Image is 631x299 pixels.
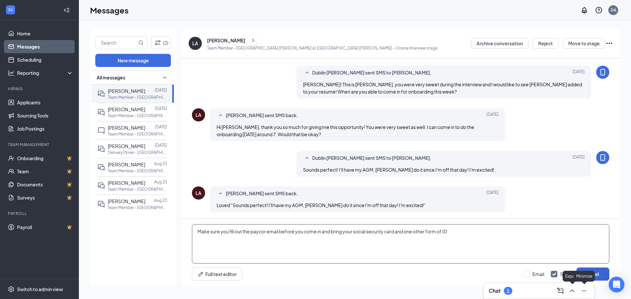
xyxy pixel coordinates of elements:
[108,161,145,167] span: [PERSON_NAME]
[226,190,298,198] span: [PERSON_NAME] sent SMS back.
[196,190,201,196] div: LA
[17,40,73,53] a: Messages
[96,36,137,49] input: Search
[154,161,167,166] p: Aug 23
[95,54,171,67] button: New message
[154,198,167,203] p: Aug 23
[576,267,609,281] button: Send
[17,122,73,135] a: Job Postings
[154,179,167,185] p: Aug 23
[161,74,169,81] svg: SmallChevronUp
[217,124,474,137] span: Hi [PERSON_NAME], thank you so much for giving me this opportunity! You were very sweet as well. ...
[192,267,242,281] button: Full text editorPen
[17,221,73,234] a: PayrollCrown
[151,36,171,49] button: Filter (2)
[108,205,167,210] p: Team Member - [GEOGRAPHIC_DATA] [PERSON_NAME] at [GEOGRAPHIC_DATA] [PERSON_NAME]
[97,74,125,81] span: All messages
[303,167,494,173] span: Sounds perfect! I'll have my AGM, [PERSON_NAME] do it since I'm off that day! I'm excited!
[108,180,145,186] span: [PERSON_NAME]
[196,112,201,118] div: LA
[563,271,582,282] div: Expand
[605,39,613,47] svg: Ellipses
[303,69,311,77] svg: SmallChevronUp
[207,37,245,44] div: [PERSON_NAME]
[312,69,432,77] span: Dublin [PERSON_NAME] sent SMS to [PERSON_NAME].
[250,36,256,44] svg: ChevronRight
[97,145,105,153] svg: DoubleChat
[573,154,585,162] span: [DATE]
[599,68,607,76] svg: MobileSms
[17,70,74,76] div: Reporting
[611,7,616,13] div: DA
[8,286,14,292] svg: Settings
[108,198,145,204] span: [PERSON_NAME]
[217,202,426,208] span: Loved “Sounds perfect! I'll have my AGM, [PERSON_NAME] do it since I'm off that day! I'm excited!”
[532,38,559,49] button: Reject
[108,143,145,149] span: [PERSON_NAME]
[108,88,145,94] span: [PERSON_NAME]
[192,224,609,264] textarea: Make sure you fill out the paycor email before you come in and bring your social security card an...
[63,7,70,13] svg: Collapse
[8,86,72,92] div: Hiring
[108,131,167,137] p: Team Member - [GEOGRAPHIC_DATA] [PERSON_NAME] at [GEOGRAPHIC_DATA] [PERSON_NAME]
[97,182,105,190] svg: DoubleChat
[97,200,105,208] svg: DoubleChat
[97,127,105,135] svg: ChatInactive
[595,6,603,14] svg: QuestionInfo
[108,168,167,174] p: Team Member - [GEOGRAPHIC_DATA] [PERSON_NAME] at [GEOGRAPHIC_DATA] [PERSON_NAME]
[573,69,585,77] span: [DATE]
[192,40,198,47] div: LA
[108,186,167,192] p: Team Member - [GEOGRAPHIC_DATA] [PERSON_NAME] at [GEOGRAPHIC_DATA] [PERSON_NAME]
[556,287,564,295] svg: ComposeMessage
[108,125,145,131] span: [PERSON_NAME]
[567,286,577,296] button: ChevronUp
[580,6,588,14] svg: Notifications
[138,40,144,45] svg: MagnifyingGlass
[599,154,607,161] svg: MobileSms
[155,142,167,148] p: [DATE]
[207,45,437,51] p: Team Member - [GEOGRAPHIC_DATA] [PERSON_NAME] at [GEOGRAPHIC_DATA] [PERSON_NAME] - Onsite Intervi...
[17,165,73,178] a: TeamCrown
[226,112,298,119] span: [PERSON_NAME] sent SMS back.
[8,142,72,147] div: Team Management
[17,109,73,122] a: Sourcing Tools
[198,271,204,277] svg: Pen
[97,163,105,171] svg: DoubleChat
[486,190,499,198] span: [DATE]
[108,113,167,118] p: Team Member - [GEOGRAPHIC_DATA] [PERSON_NAME] at [GEOGRAPHIC_DATA] [PERSON_NAME]
[303,81,582,95] span: [PERSON_NAME]! This is [PERSON_NAME], you were very sweet during the interview and I would like t...
[155,124,167,130] p: [DATE]
[573,271,595,282] div: Minimize
[155,106,167,111] p: [DATE]
[17,96,73,109] a: Applicants
[108,95,167,100] p: Team Member - [GEOGRAPHIC_DATA] [PERSON_NAME] at [GEOGRAPHIC_DATA] [PERSON_NAME]
[7,7,14,13] svg: WorkstreamLogo
[217,112,224,119] svg: SmallChevronUp
[97,108,105,116] svg: DoubleChat
[17,191,73,204] a: SurveysCrown
[17,27,73,40] a: Home
[108,106,145,112] span: [PERSON_NAME]
[17,286,63,292] div: Switch to admin view
[17,178,73,191] a: DocumentsCrown
[580,287,588,295] svg: Minimize
[507,288,509,294] div: 1
[555,286,566,296] button: ComposeMessage
[17,152,73,165] a: OnboardingCrown
[489,287,501,294] h3: Chat
[563,38,605,49] button: Move to stage
[471,38,528,49] button: Archive conversation
[568,287,576,295] svg: ChevronUp
[154,39,162,47] svg: Filter
[303,154,311,162] svg: SmallChevronUp
[8,70,14,76] svg: Analysis
[609,277,624,292] div: Open Intercom Messenger
[579,286,589,296] button: Minimize
[217,190,224,198] svg: SmallChevronUp
[486,112,499,119] span: [DATE]
[17,53,73,66] a: Scheduling
[248,35,258,45] button: ChevronRight
[312,154,432,162] span: Dublin [PERSON_NAME] sent SMS to [PERSON_NAME].
[8,211,72,216] div: Payroll
[155,87,167,93] p: [DATE]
